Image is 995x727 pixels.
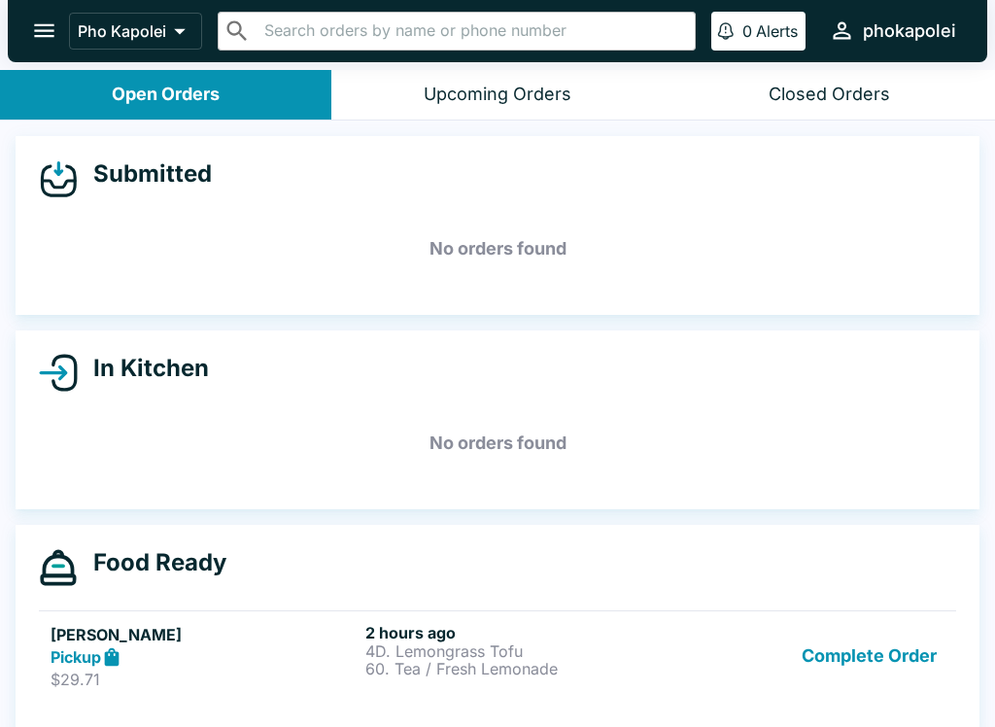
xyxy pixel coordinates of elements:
input: Search orders by name or phone number [258,17,687,45]
div: Upcoming Orders [424,84,571,106]
a: [PERSON_NAME]Pickup$29.712 hours ago4D. Lemongrass Tofu60. Tea / Fresh LemonadeComplete Order [39,610,956,702]
p: 60. Tea / Fresh Lemonade [365,660,672,677]
p: 0 [742,21,752,41]
p: Alerts [756,21,798,41]
h4: In Kitchen [78,354,209,383]
button: open drawer [19,6,69,55]
h5: [PERSON_NAME] [51,623,358,646]
h4: Food Ready [78,548,226,577]
p: Pho Kapolei [78,21,166,41]
h5: No orders found [39,214,956,284]
div: Closed Orders [769,84,890,106]
button: Complete Order [794,623,944,690]
p: 4D. Lemongrass Tofu [365,642,672,660]
div: phokapolei [863,19,956,43]
button: phokapolei [821,10,964,52]
p: $29.71 [51,670,358,689]
div: Open Orders [112,84,220,106]
h6: 2 hours ago [365,623,672,642]
button: Pho Kapolei [69,13,202,50]
h4: Submitted [78,159,212,189]
strong: Pickup [51,647,101,667]
h5: No orders found [39,408,956,478]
